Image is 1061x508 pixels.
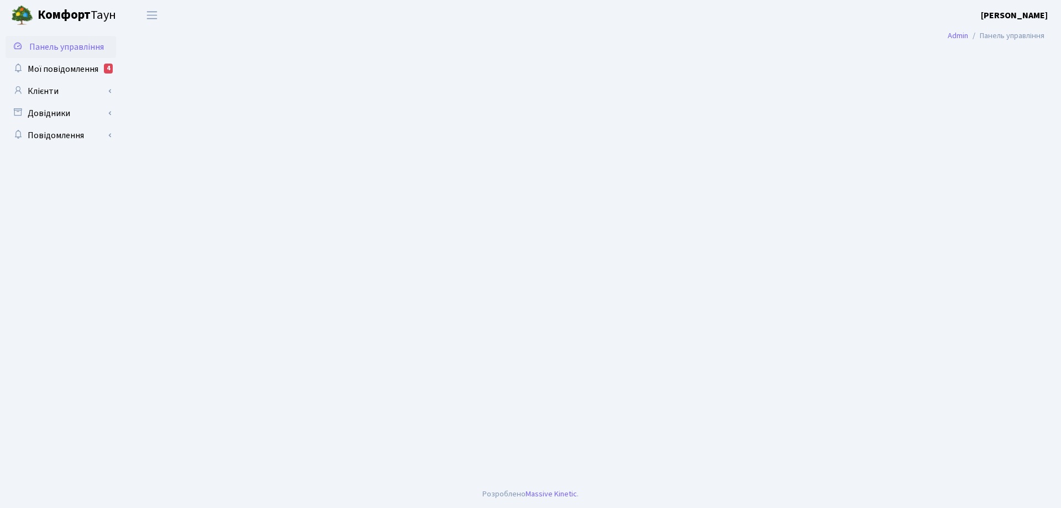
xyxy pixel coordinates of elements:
[6,80,116,102] a: Клієнти
[138,6,166,24] button: Переключити навігацію
[11,4,33,27] img: logo.png
[29,41,104,53] span: Панель управління
[6,102,116,124] a: Довідники
[6,124,116,146] a: Повідомлення
[104,64,113,74] div: 4
[526,488,577,500] a: Massive Kinetic
[6,36,116,58] a: Панель управління
[28,63,98,75] span: Мої повідомлення
[38,6,91,24] b: Комфорт
[968,30,1044,42] li: Панель управління
[948,30,968,41] a: Admin
[482,488,579,500] div: Розроблено .
[6,58,116,80] a: Мої повідомлення4
[981,9,1048,22] a: [PERSON_NAME]
[931,24,1061,48] nav: breadcrumb
[38,6,116,25] span: Таун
